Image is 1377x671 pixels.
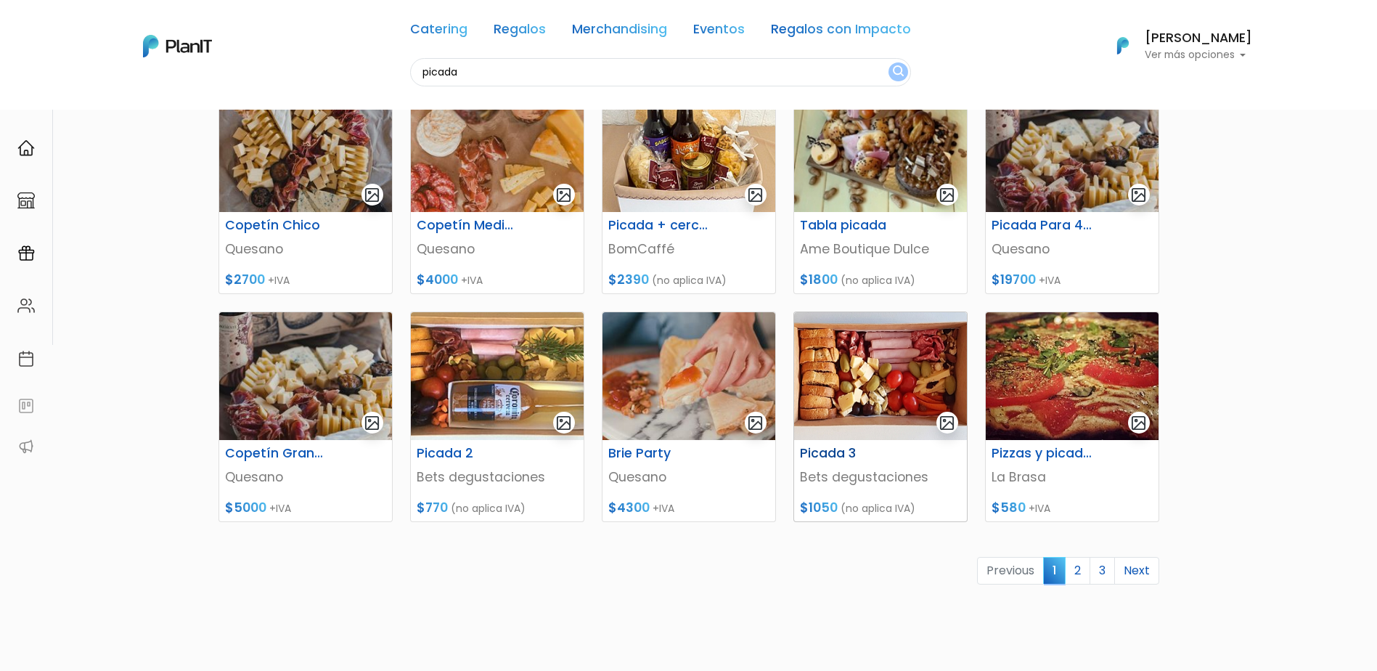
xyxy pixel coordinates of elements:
img: partners-52edf745621dab592f3b2c58e3bca9d71375a7ef29c3b500c9f145b62cc070d4.svg [17,438,35,455]
span: $580 [992,499,1026,516]
a: 2 [1065,557,1090,585]
a: Regalos con Impacto [771,23,911,41]
h6: Copetín Mediano [408,218,527,233]
img: gallery-light [747,187,764,203]
img: calendar-87d922413cdce8b2cf7b7f5f62616a5cf9e4887200fb71536465627b3292af00.svg [17,350,35,367]
p: Quesano [225,468,386,487]
h6: Copetín Chico [216,218,335,233]
a: Regalos [494,23,546,41]
span: +IVA [268,273,290,288]
img: thumb_8461A7C7-0DCB-420D-851F-47B0105434E6.jpeg [794,84,967,212]
img: campaigns-02234683943229c281be62815700db0a1741e53638e28bf9629b52c665b00959.svg [17,245,35,262]
img: thumb_292177369_586620099475259_3304648675822818818_n.jpg [219,312,392,440]
span: +IVA [1029,501,1050,516]
p: Quesano [992,240,1153,259]
span: $4300 [608,499,650,516]
span: (no aplica IVA) [652,273,727,288]
a: gallery-light Copetín Mediano Quesano $4000 +IVA [410,84,584,294]
span: (no aplica IVA) [451,501,526,516]
img: feedback-78b5a0c8f98aac82b08bfc38622c3050aee476f2c9584af64705fc4e61158814.svg [17,397,35,415]
img: thumb_277602859_525055205705588_5716073177570240040_n.jpg [411,84,584,212]
img: search_button-432b6d5273f82d61273b3651a40e1bd1b912527efae98b1b7a1b2c0702e16a8d.svg [893,65,904,79]
a: gallery-light Picada + cerceza x2 BomCaffé $2390 (no aplica IVA) [602,84,776,294]
h6: [PERSON_NAME] [1145,32,1252,45]
span: $770 [417,499,448,516]
h6: Pizzas y picada [PERSON_NAME] [983,446,1102,461]
a: gallery-light Copetín Chico Quesano $2700 +IVA [218,84,393,294]
a: gallery-light Copetín Grande Quesano $5000 +IVA [218,312,393,522]
h6: Tabla picada [791,218,910,233]
h6: Picada 3 [791,446,910,461]
img: thumb_291502568_423304499517170_3141351948853887996_n.jpg [219,84,392,212]
input: Buscá regalos, desayunos, y más [410,58,911,86]
a: gallery-light Pizzas y picada [PERSON_NAME] La Brasa $580 +IVA [985,312,1159,522]
span: $5000 [225,499,266,516]
img: gallery-light [747,415,764,431]
p: Bets degustaciones [800,468,961,487]
a: gallery-light Picada 2 Bets degustaciones $770 (no aplica IVA) [410,312,584,522]
img: gallery-light [364,415,380,431]
button: PlanIt Logo [PERSON_NAME] Ver más opciones [1098,27,1252,65]
img: thumb_picada_box.jpg [602,84,775,212]
img: gallery-light [555,415,572,431]
h6: Picada + cerceza x2 [600,218,719,233]
span: $19700 [992,271,1036,288]
a: gallery-light Picada 3 Bets degustaciones $1050 (no aplica IVA) [793,312,968,522]
span: +IVA [461,273,483,288]
span: $4000 [417,271,458,288]
span: +IVA [1039,273,1061,288]
p: Quesano [417,240,578,259]
img: thumb_292177369_586620099475259_3304648675822818818_n.jpg [986,84,1159,212]
span: $1800 [800,271,838,288]
a: Catering [410,23,467,41]
img: thumb_274014524_242699174734217_5030163938730055643_n.jpg [602,312,775,440]
img: thumb_PICADA_2_BETS.jpg [411,312,584,440]
img: people-662611757002400ad9ed0e3c099ab2801c6687ba6c219adb57efc949bc21e19d.svg [17,297,35,314]
a: Next [1114,557,1159,585]
p: Quesano [608,468,769,487]
img: gallery-light [555,187,572,203]
span: 1 [1043,557,1066,584]
img: home-e721727adea9d79c4d83392d1f703f7f8bce08238fde08b1acbfd93340b81755.svg [17,139,35,157]
h6: Picada 2 [408,446,527,461]
img: gallery-light [939,415,955,431]
span: $2700 [225,271,265,288]
img: gallery-light [939,187,955,203]
span: (no aplica IVA) [841,273,915,288]
a: gallery-light Tabla picada Ame Boutique Dulce $1800 (no aplica IVA) [793,84,968,294]
h6: Picada Para 40 Personas [983,218,1102,233]
h6: Copetín Grande [216,446,335,461]
p: Ver más opciones [1145,50,1252,60]
p: BomCaffé [608,240,769,259]
span: +IVA [653,501,674,516]
p: Bets degustaciones [417,468,578,487]
a: gallery-light Brie Party Quesano $4300 +IVA [602,312,776,522]
img: gallery-light [364,187,380,203]
p: Quesano [225,240,386,259]
span: $2390 [608,271,649,288]
a: Merchandising [572,23,667,41]
span: $1050 [800,499,838,516]
a: gallery-light Picada Para 40 Personas Quesano $19700 +IVA [985,84,1159,294]
a: 3 [1090,557,1115,585]
img: PlanIt Logo [143,35,212,57]
img: gallery-light [1130,187,1147,203]
div: ¿Necesitás ayuda? [75,14,209,42]
img: marketplace-4ceaa7011d94191e9ded77b95e3339b90024bf715f7c57f8cf31f2d8c509eaba.svg [17,192,35,209]
img: thumb_50715919_2208337436153872_2953978489285378048_n.jpg [986,312,1159,440]
h6: Brie Party [600,446,719,461]
a: Eventos [693,23,745,41]
p: Ame Boutique Dulce [800,240,961,259]
img: gallery-light [1130,415,1147,431]
img: thumb_Picada_para_2.jpeg [794,312,967,440]
p: La Brasa [992,468,1153,487]
span: (no aplica IVA) [841,501,915,516]
span: +IVA [269,501,291,516]
img: PlanIt Logo [1107,30,1139,62]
